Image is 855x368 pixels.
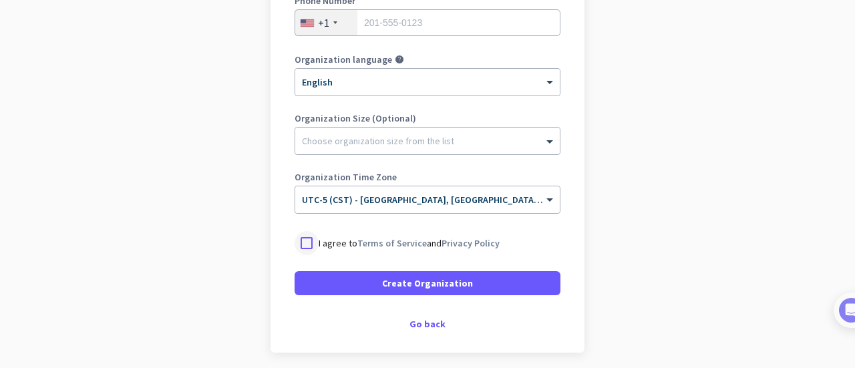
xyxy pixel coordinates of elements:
button: Create Organization [295,271,560,295]
div: +1 [318,16,329,29]
div: Go back [295,319,560,329]
i: help [395,55,404,64]
p: I agree to and [319,236,500,250]
label: Organization Time Zone [295,172,560,182]
input: 201-555-0123 [295,9,560,36]
a: Privacy Policy [442,237,500,249]
span: Create Organization [382,277,473,290]
label: Organization Size (Optional) [295,114,560,123]
a: Terms of Service [357,237,427,249]
label: Organization language [295,55,392,64]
